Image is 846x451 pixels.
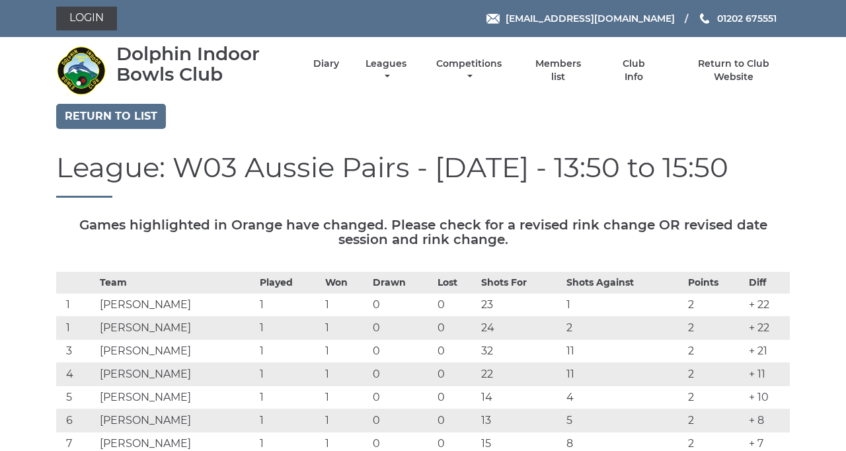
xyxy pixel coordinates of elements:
[685,294,746,317] td: 2
[369,363,434,386] td: 0
[322,294,369,317] td: 1
[96,340,257,363] td: [PERSON_NAME]
[685,317,746,340] td: 2
[96,409,257,432] td: [PERSON_NAME]
[322,363,369,386] td: 1
[56,317,96,340] td: 1
[434,294,478,317] td: 0
[322,317,369,340] td: 1
[478,272,564,294] th: Shots For
[56,152,790,198] h1: League: W03 Aussie Pairs - [DATE] - 13:50 to 15:50
[478,294,564,317] td: 23
[746,272,790,294] th: Diff
[563,294,685,317] td: 1
[478,317,564,340] td: 24
[698,11,777,26] a: Phone us 01202 675551
[685,386,746,409] td: 2
[478,409,564,432] td: 13
[256,409,321,432] td: 1
[685,272,746,294] th: Points
[486,11,675,26] a: Email [EMAIL_ADDRESS][DOMAIN_NAME]
[478,386,564,409] td: 14
[746,409,790,432] td: + 8
[56,340,96,363] td: 3
[700,13,709,24] img: Phone us
[563,363,685,386] td: 11
[369,386,434,409] td: 0
[369,272,434,294] th: Drawn
[96,363,257,386] td: [PERSON_NAME]
[322,272,369,294] th: Won
[478,340,564,363] td: 32
[56,363,96,386] td: 4
[486,14,500,24] img: Email
[563,317,685,340] td: 2
[362,58,410,83] a: Leagues
[433,58,505,83] a: Competitions
[717,13,777,24] span: 01202 675551
[96,272,257,294] th: Team
[96,317,257,340] td: [PERSON_NAME]
[528,58,589,83] a: Members list
[746,386,790,409] td: + 10
[563,409,685,432] td: 5
[746,340,790,363] td: + 21
[56,104,166,129] a: Return to list
[56,294,96,317] td: 1
[322,386,369,409] td: 1
[313,58,339,70] a: Diary
[746,363,790,386] td: + 11
[96,386,257,409] td: [PERSON_NAME]
[434,317,478,340] td: 0
[116,44,290,85] div: Dolphin Indoor Bowls Club
[322,340,369,363] td: 1
[563,272,685,294] th: Shots Against
[322,409,369,432] td: 1
[369,340,434,363] td: 0
[56,218,790,247] h5: Games highlighted in Orange have changed. Please check for a revised rink change OR revised date ...
[506,13,675,24] span: [EMAIL_ADDRESS][DOMAIN_NAME]
[434,409,478,432] td: 0
[369,317,434,340] td: 0
[56,386,96,409] td: 5
[746,294,790,317] td: + 22
[478,363,564,386] td: 22
[369,294,434,317] td: 0
[256,340,321,363] td: 1
[56,7,117,30] a: Login
[256,363,321,386] td: 1
[256,272,321,294] th: Played
[434,386,478,409] td: 0
[685,340,746,363] td: 2
[685,409,746,432] td: 2
[563,386,685,409] td: 4
[612,58,655,83] a: Club Info
[256,317,321,340] td: 1
[434,340,478,363] td: 0
[685,363,746,386] td: 2
[678,58,790,83] a: Return to Club Website
[369,409,434,432] td: 0
[746,317,790,340] td: + 22
[256,386,321,409] td: 1
[56,409,96,432] td: 6
[563,340,685,363] td: 11
[96,294,257,317] td: [PERSON_NAME]
[434,272,478,294] th: Lost
[256,294,321,317] td: 1
[434,363,478,386] td: 0
[56,46,106,95] img: Dolphin Indoor Bowls Club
